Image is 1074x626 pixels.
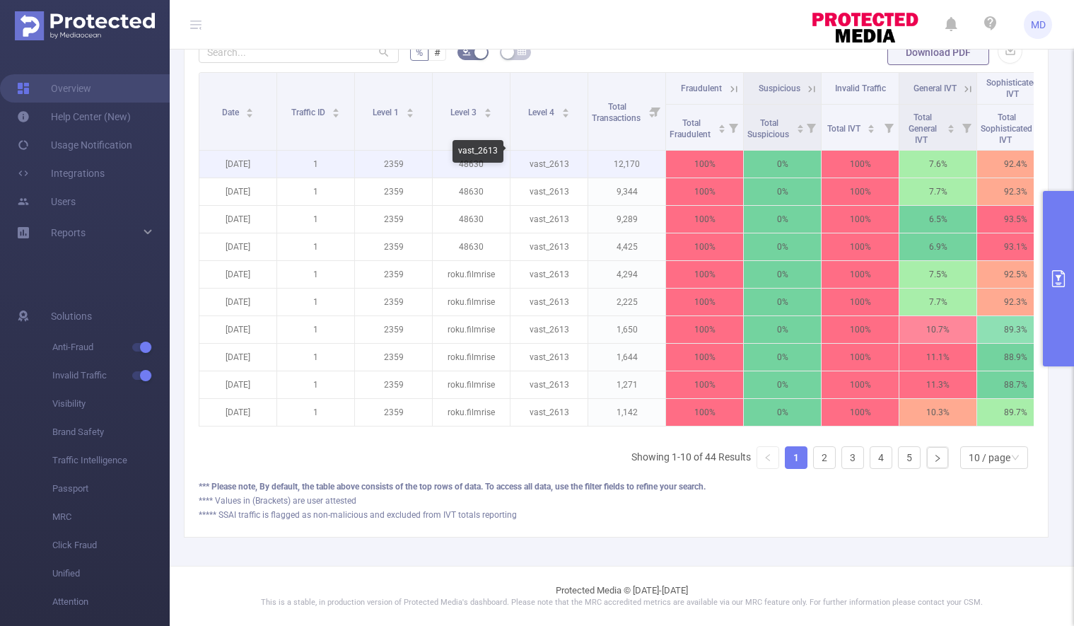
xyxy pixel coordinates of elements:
div: 10 / page [969,447,1010,468]
p: 100% [666,289,743,315]
i: icon: caret-up [406,106,414,110]
li: 2 [813,446,836,469]
span: Reports [51,227,86,238]
p: 88.9% [977,344,1054,371]
p: 10.7% [899,316,976,343]
a: Users [17,187,76,216]
p: 1 [277,371,354,398]
span: Unified [52,560,170,588]
p: 89.3% [977,316,1054,343]
p: 100% [822,261,899,288]
p: 0% [744,206,821,233]
span: Sophisticated IVT [986,78,1038,99]
p: 2359 [355,233,432,260]
span: Level 4 [528,108,556,117]
p: 0% [744,151,821,178]
p: 2359 [355,261,432,288]
span: Suspicious [759,83,800,93]
p: vast_2613 [510,371,588,398]
p: 1,142 [588,399,665,426]
i: icon: caret-down [246,112,254,116]
p: roku.filmrise [433,289,510,315]
div: **** Values in (Brackets) are user attested [199,494,1034,507]
p: 100% [666,233,743,260]
div: Sort [796,122,805,131]
p: roku.filmrise [433,344,510,371]
p: 2359 [355,151,432,178]
span: Anti-Fraud [52,333,170,361]
div: Sort [245,106,254,115]
i: icon: caret-down [484,112,491,116]
i: icon: caret-up [796,122,804,127]
p: 1 [277,206,354,233]
span: Invalid Traffic [52,361,170,390]
span: Invalid Traffic [835,83,886,93]
i: Filter menu [646,73,665,150]
p: 2359 [355,371,432,398]
p: 100% [822,289,899,315]
p: 1,644 [588,344,665,371]
p: 100% [822,206,899,233]
div: vast_2613 [453,140,503,163]
p: 48630 [433,178,510,205]
p: 0% [744,178,821,205]
p: 48630 [433,233,510,260]
i: icon: caret-up [246,106,254,110]
i: Filter menu [879,105,899,150]
p: 0% [744,399,821,426]
p: 1 [277,178,354,205]
a: 5 [899,447,920,468]
p: roku.filmrise [433,316,510,343]
a: 1 [786,447,807,468]
p: 100% [666,151,743,178]
p: 7.5% [899,261,976,288]
a: Overview [17,74,91,103]
p: [DATE] [199,316,276,343]
p: 93.1% [977,233,1054,260]
span: Total Transactions [592,102,643,123]
p: 100% [666,399,743,426]
span: Solutions [51,302,92,330]
a: 4 [870,447,892,468]
li: Showing 1-10 of 44 Results [631,446,751,469]
div: Sort [406,106,414,115]
p: 2359 [355,316,432,343]
p: vast_2613 [510,344,588,371]
li: 5 [898,446,921,469]
span: Total Sophisticated IVT [981,112,1032,145]
i: icon: caret-down [796,127,804,132]
span: Fraudulent [681,83,722,93]
p: 9,289 [588,206,665,233]
p: 100% [822,233,899,260]
span: Total Suspicious [747,118,791,139]
span: Brand Safety [52,418,170,446]
p: [DATE] [199,399,276,426]
button: Download PDF [887,40,989,65]
p: 92.3% [977,289,1054,315]
span: MRC [52,503,170,531]
p: roku.filmrise [433,371,510,398]
footer: Protected Media © [DATE]-[DATE] [170,566,1074,626]
p: 1 [277,151,354,178]
span: MD [1031,11,1046,39]
p: roku.filmrise [433,261,510,288]
p: 2359 [355,178,432,205]
p: 1 [277,289,354,315]
p: 100% [666,261,743,288]
p: 7.7% [899,289,976,315]
p: 100% [666,344,743,371]
div: Sort [332,106,340,115]
i: icon: left [764,453,772,462]
div: *** Please note, By default, the table above consists of the top rows of data. To access all data... [199,480,1034,493]
p: 2359 [355,344,432,371]
p: 6.9% [899,233,976,260]
p: 100% [822,178,899,205]
div: ***** SSAI traffic is flagged as non-malicious and excluded from IVT totals reporting [199,509,1034,521]
p: 92.3% [977,178,1054,205]
p: vast_2613 [510,206,588,233]
span: Visibility [52,390,170,418]
a: Reports [51,219,86,247]
p: [DATE] [199,233,276,260]
li: Previous Page [757,446,779,469]
i: icon: table [518,47,526,56]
